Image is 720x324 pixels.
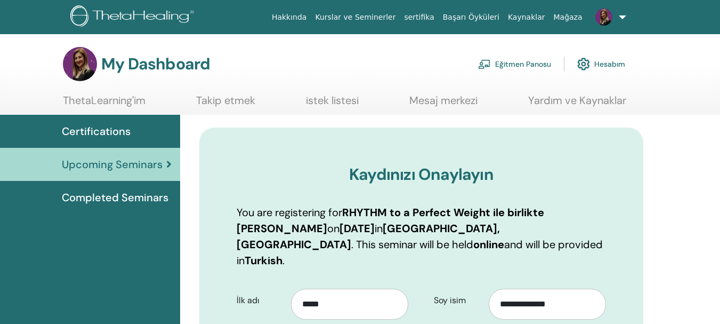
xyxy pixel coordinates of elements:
[400,7,438,27] a: sertifika
[311,7,400,27] a: Kurslar ve Seminerler
[577,52,625,76] a: Hesabım
[549,7,586,27] a: Mağaza
[473,238,504,251] b: online
[268,7,311,27] a: Hakkında
[62,123,131,139] span: Certifications
[306,94,359,115] a: istek listesi
[237,206,544,235] b: RHYTHM to a Perfect Weight ile birlikte [PERSON_NAME]
[245,254,282,267] b: Turkish
[101,54,210,74] h3: My Dashboard
[196,94,255,115] a: Takip etmek
[478,52,551,76] a: Eğitmen Panosu
[409,94,478,115] a: Mesaj merkezi
[229,290,292,311] label: İlk adı
[70,5,198,29] img: logo.png
[577,55,590,73] img: cog.svg
[237,204,606,268] p: You are registering for on in . This seminar will be held and will be provided in .
[237,165,606,184] h3: Kaydınızı Onaylayın
[339,222,375,235] b: [DATE]
[63,94,145,115] a: ThetaLearning'im
[426,290,489,311] label: Soy isim
[439,7,504,27] a: Başarı Öyküleri
[63,47,97,81] img: default.jpg
[62,189,168,206] span: Completed Seminars
[62,156,163,172] span: Upcoming Seminars
[478,59,491,69] img: chalkboard-teacher.svg
[504,7,549,27] a: Kaynaklar
[595,9,612,26] img: default.jpg
[528,94,626,115] a: Yardım ve Kaynaklar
